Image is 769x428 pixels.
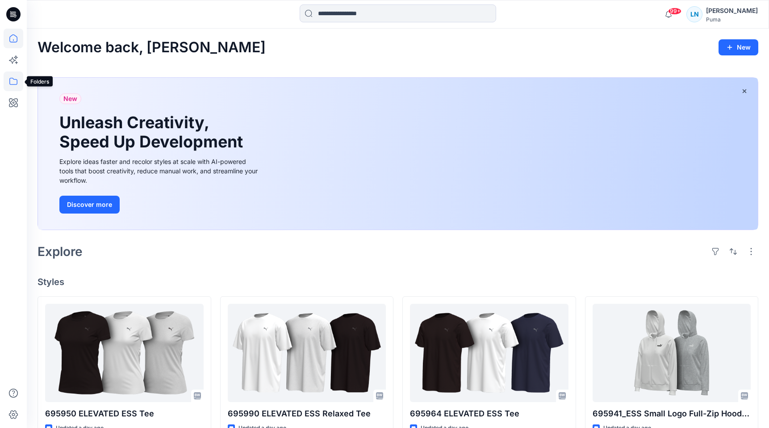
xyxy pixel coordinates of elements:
[38,244,83,259] h2: Explore
[59,157,260,185] div: Explore ideas faster and recolor styles at scale with AI-powered tools that boost creativity, red...
[59,196,260,214] a: Discover more
[45,407,204,420] p: 695950 ELEVATED ESS Tee
[706,16,758,23] div: Puma
[59,196,120,214] button: Discover more
[228,304,386,402] a: 695990 ELEVATED ESS Relaxed Tee
[38,277,758,287] h4: Styles
[228,407,386,420] p: 695990 ELEVATED ESS Relaxed Tee
[668,8,681,15] span: 99+
[410,304,568,402] a: 695964 ELEVATED ESS Tee
[593,304,751,402] a: 695941_ESS Small Logo Full-Zip Hoodie FL
[593,407,751,420] p: 695941_ESS Small Logo Full-Zip Hoodie [GEOGRAPHIC_DATA]
[45,304,204,402] a: 695950 ELEVATED ESS Tee
[686,6,702,22] div: LN
[59,113,247,151] h1: Unleash Creativity, Speed Up Development
[706,5,758,16] div: [PERSON_NAME]
[410,407,568,420] p: 695964 ELEVATED ESS Tee
[38,39,266,56] h2: Welcome back, [PERSON_NAME]
[719,39,758,55] button: New
[63,93,77,104] span: New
